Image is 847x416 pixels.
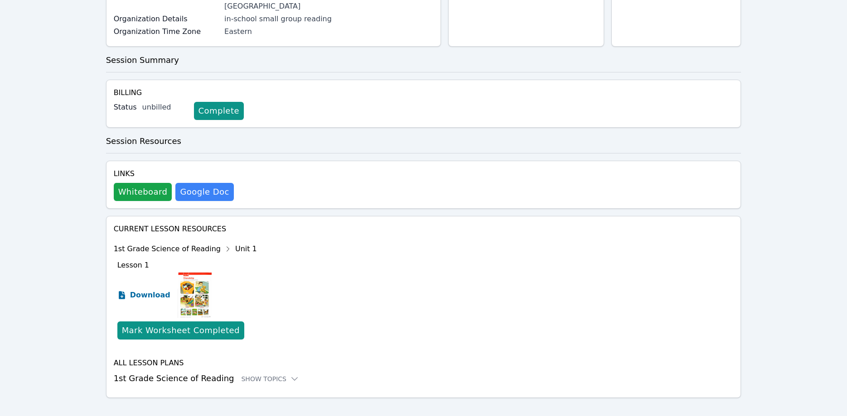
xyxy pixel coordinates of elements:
h4: All Lesson Plans [114,358,734,368]
div: Eastern [224,26,433,37]
a: Google Doc [175,183,233,201]
button: Mark Worksheet Completed [117,321,244,339]
h4: Links [114,168,234,179]
h3: Session Summary [106,54,741,67]
div: in-school small group reading [224,14,433,24]
label: Organization Time Zone [114,26,219,37]
div: 1st Grade Science of Reading Unit 1 [114,242,257,256]
button: Show Topics [241,374,299,383]
h3: 1st Grade Science of Reading [114,372,734,385]
h4: Current Lesson Resources [114,224,734,234]
h4: Billing [114,87,734,98]
img: Lesson 1 [178,273,212,318]
label: Status [114,102,137,113]
span: Lesson 1 [117,261,149,269]
button: Whiteboard [114,183,172,201]
label: Organization Details [114,14,219,24]
h3: Session Resources [106,135,741,148]
a: Complete [194,102,244,120]
div: Mark Worksheet Completed [122,324,240,337]
span: Download [130,290,170,301]
a: Download [117,273,170,318]
div: unbilled [142,102,187,113]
